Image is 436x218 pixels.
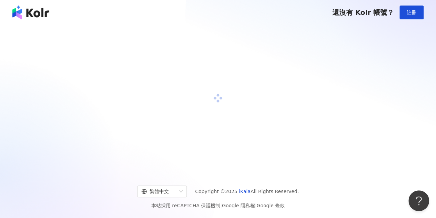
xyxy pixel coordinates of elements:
iframe: Help Scout Beacon - Open [408,190,429,211]
span: Copyright © 2025 All Rights Reserved. [195,187,299,196]
span: | [220,203,222,208]
span: 本站採用 reCAPTCHA 保護機制 [151,201,285,210]
div: 繁體中文 [141,186,176,197]
span: 還沒有 Kolr 帳號？ [332,8,394,17]
span: | [255,203,257,208]
a: Google 條款 [256,203,285,208]
img: logo [12,6,49,19]
button: 註冊 [399,6,424,19]
a: Google 隱私權 [222,203,255,208]
span: 註冊 [407,10,416,15]
a: iKala [239,189,251,194]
